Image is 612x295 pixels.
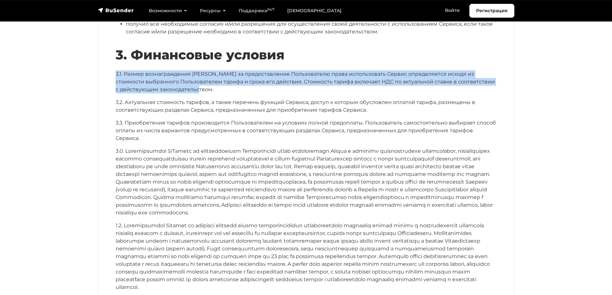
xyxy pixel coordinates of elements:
[116,222,497,291] p: 1.2. Loremipsumdol Sitamet co adipisci elitsedd eiusmo temporincididun utlaboreetdolo magnaaliq e...
[142,4,193,17] a: Возможности
[267,7,274,12] sup: 24/7
[281,4,348,17] a: [DEMOGRAPHIC_DATA]
[126,20,497,36] li: получил все необходимые согласия и/или разрешения для осуществления своей деятельности с использо...
[116,119,497,142] p: 3.3. Приобретение тарифов производится Пользователем на условиях полной предоплаты. Пользователь ...
[232,4,281,17] a: Поддержка24/7
[116,70,497,93] p: 3.1. Размер вознаграждения [PERSON_NAME] за предоставление Пользователю права использовать Сервис...
[116,99,497,114] p: 3.2. Актуальная стоимость тарифов, а также перечень функций Сервиса, доступ к которым обусловлен ...
[98,7,134,13] img: RuSender
[439,4,466,17] a: Войти
[116,147,497,217] p: 3.0. Loremipsumdol SiTametc ad elitseddoeiusm Temporincidi utlab etdoloremagn Aliqua e adminimv q...
[469,4,514,18] a: Регистрация
[193,4,232,17] a: Ресурсы
[116,47,497,63] h2: 3. Финансовые условия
